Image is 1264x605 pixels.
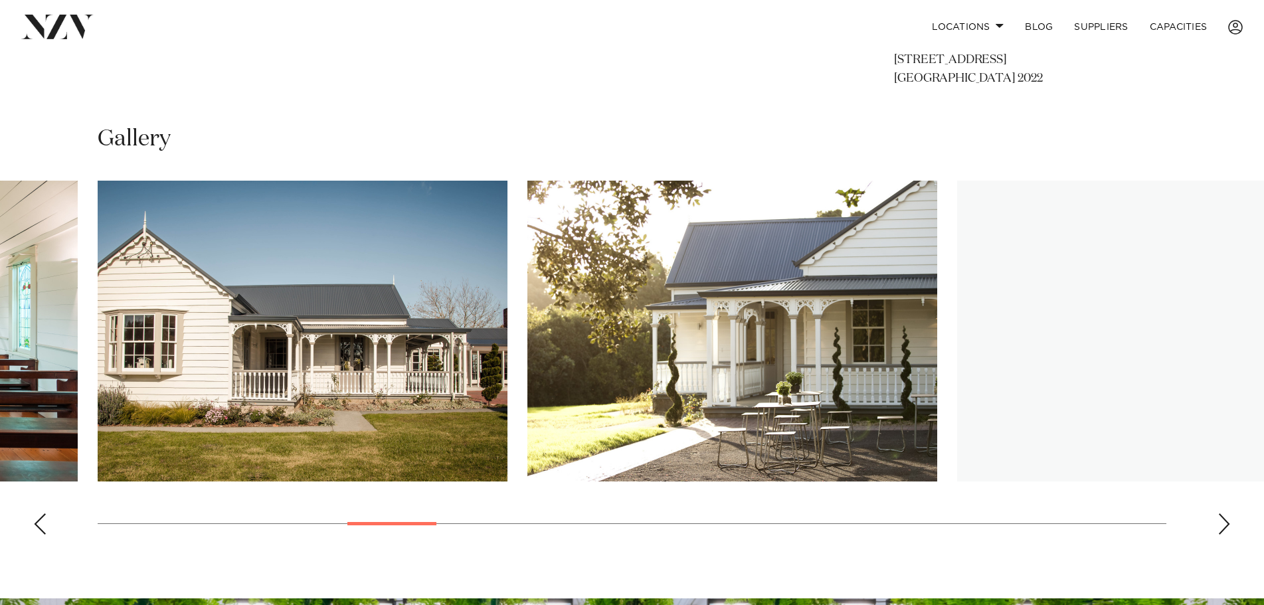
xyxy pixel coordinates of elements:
[98,181,507,481] swiper-slide: 8 / 30
[1014,13,1063,41] a: BLOG
[921,13,1014,41] a: Locations
[21,15,94,39] img: nzv-logo.png
[98,124,171,154] h2: Gallery
[1063,13,1138,41] a: SUPPLIERS
[894,33,1111,88] p: Abbeville Estate [STREET_ADDRESS] [GEOGRAPHIC_DATA] 2022
[527,181,937,481] swiper-slide: 9 / 30
[1139,13,1218,41] a: Capacities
